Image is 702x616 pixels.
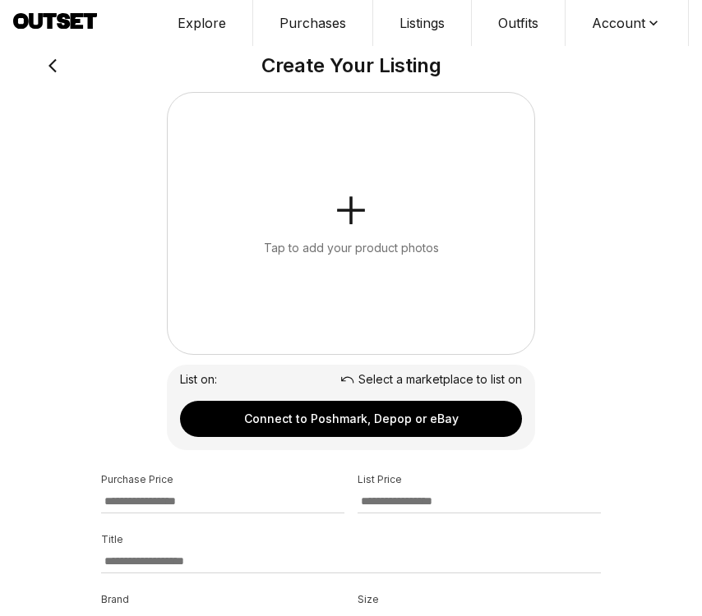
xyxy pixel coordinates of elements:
button: Connect to Poshmark, Depop or eBay [180,401,522,437]
p: List Price [358,473,402,486]
button: Tap to add your product photos [168,93,534,354]
p: Brand [101,593,344,606]
p: Size [358,593,601,606]
h2: Create Your Listing [68,53,634,79]
p: Title [101,533,602,546]
div: Tap to add your product photos [264,240,439,256]
div: List on: [180,371,217,388]
div: Select a marketplace to list on [340,371,522,388]
p: Purchase Price [101,473,344,486]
